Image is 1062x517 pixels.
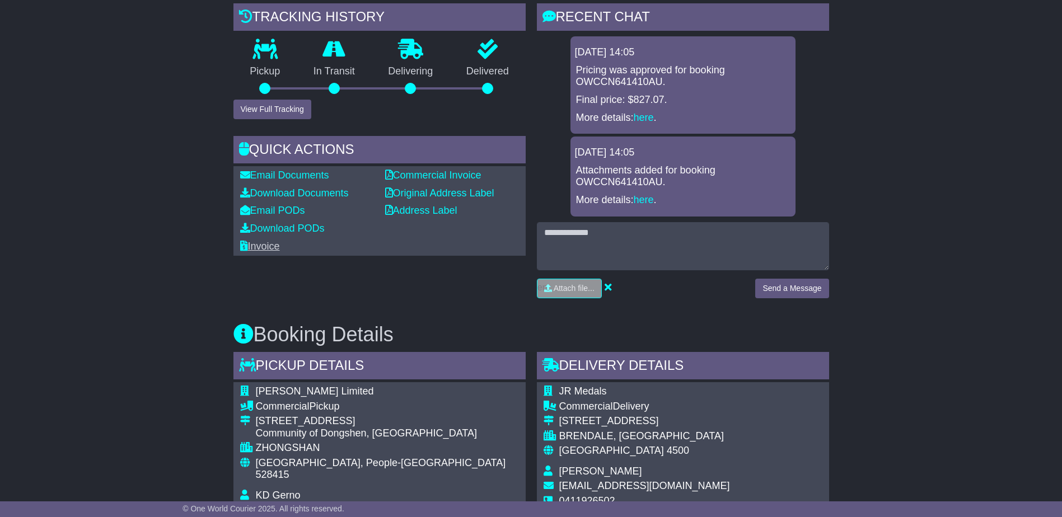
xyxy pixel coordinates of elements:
[559,466,642,477] span: [PERSON_NAME]
[559,401,730,413] div: Delivery
[576,64,790,88] p: Pricing was approved for booking OWCCN641410AU.
[233,136,526,166] div: Quick Actions
[233,323,829,346] h3: Booking Details
[372,65,450,78] p: Delivering
[256,457,506,468] span: [GEOGRAPHIC_DATA], People-[GEOGRAPHIC_DATA]
[537,3,829,34] div: RECENT CHAT
[256,490,301,501] span: KD Gerno
[256,401,310,412] span: Commercial
[240,170,329,181] a: Email Documents
[256,442,519,454] div: ZHONGSHAN
[537,352,829,382] div: Delivery Details
[667,445,689,456] span: 4500
[559,401,613,412] span: Commercial
[256,401,519,413] div: Pickup
[233,352,526,382] div: Pickup Details
[297,65,372,78] p: In Transit
[256,427,519,440] div: Community of Dongshen, [GEOGRAPHIC_DATA]
[256,469,289,480] span: 528415
[576,94,790,106] p: Final price: $827.07.
[233,65,297,78] p: Pickup
[575,147,791,159] div: [DATE] 14:05
[576,164,790,189] p: Attachments added for booking OWCCN641410AU.
[575,46,791,59] div: [DATE] 14:05
[559,386,607,397] span: JR Medals
[450,65,526,78] p: Delivered
[385,170,481,181] a: Commercial Invoice
[634,194,654,205] a: here
[240,187,349,199] a: Download Documents
[559,480,730,491] span: [EMAIL_ADDRESS][DOMAIN_NAME]
[559,415,730,427] div: [STREET_ADDRESS]
[233,3,526,34] div: Tracking history
[559,445,664,456] span: [GEOGRAPHIC_DATA]
[559,495,615,506] span: 0411926502
[576,194,790,206] p: More details: .
[385,187,494,199] a: Original Address Label
[240,241,280,252] a: Invoice
[634,112,654,123] a: here
[183,504,344,513] span: © One World Courier 2025. All rights reserved.
[256,415,519,427] div: [STREET_ADDRESS]
[385,205,457,216] a: Address Label
[240,205,305,216] a: Email PODs
[256,386,374,397] span: [PERSON_NAME] Limited
[559,430,730,443] div: BRENDALE, [GEOGRAPHIC_DATA]
[576,112,790,124] p: More details: .
[755,279,829,298] button: Send a Message
[233,100,311,119] button: View Full Tracking
[240,223,325,234] a: Download PODs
